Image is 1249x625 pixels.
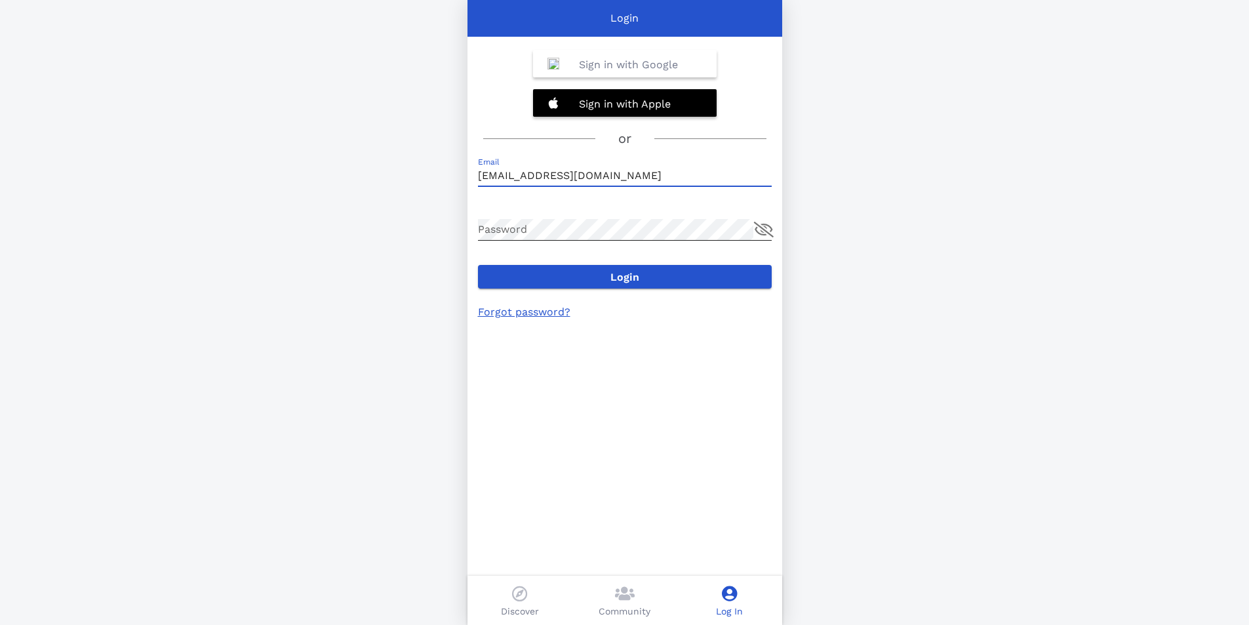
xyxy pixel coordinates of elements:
p: Login [610,10,639,26]
b: Sign in with Google [579,58,678,71]
b: Sign in with Apple [579,98,671,110]
h3: or [618,129,631,149]
button: Login [478,265,772,289]
img: Google_%22G%22_Logo.svg [547,58,559,70]
a: Forgot password? [478,306,570,318]
p: Community [599,605,650,618]
button: append icon [754,222,774,237]
span: Login [488,271,761,283]
p: Discover [501,605,539,618]
p: Log In [716,605,743,618]
img: 20201228132320%21Apple_logo_white.svg [547,97,559,109]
